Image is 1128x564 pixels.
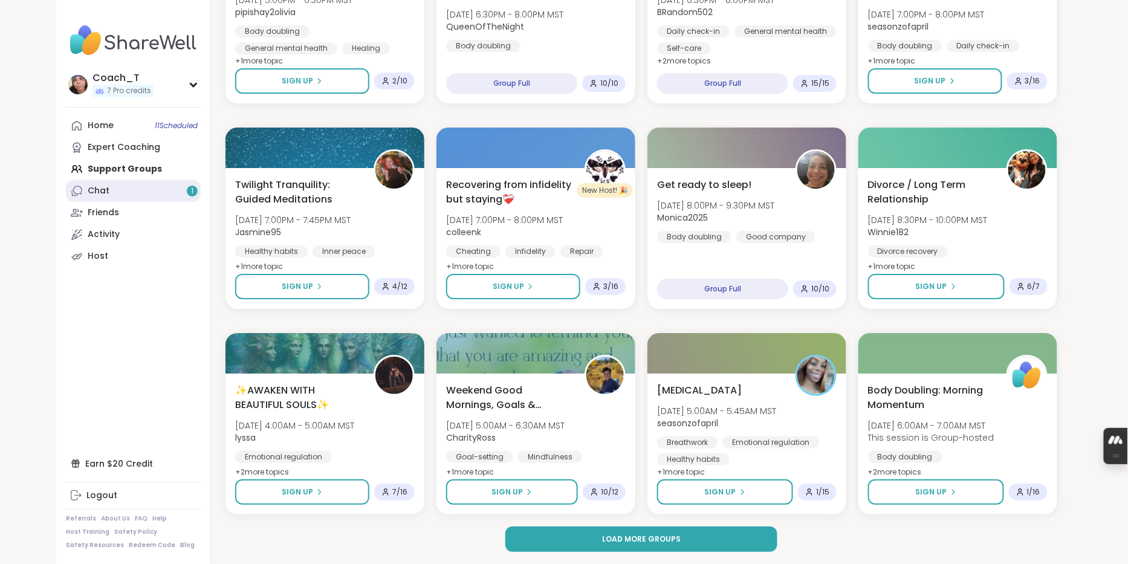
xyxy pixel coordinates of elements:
[66,137,201,158] a: Expert Coaching
[392,282,407,291] span: 4 / 12
[66,19,201,62] img: ShareWell Nav Logo
[235,25,310,37] div: Body doubling
[152,514,167,523] a: Help
[235,42,337,54] div: General mental health
[66,453,201,475] div: Earn $20 Credit
[916,281,947,292] span: Sign Up
[235,432,256,444] b: lyssa
[235,383,360,412] span: ✨AWAKEN WITH BEAUTIFUL SOULS✨
[657,405,776,417] span: [DATE] 5:00AM - 5:45AM MST
[577,183,633,198] div: New Host! 🎉
[868,245,948,258] div: Divorce recovery
[736,231,815,243] div: Good company
[868,21,929,33] b: seasonzofapril
[657,479,793,505] button: Sign Up
[811,284,829,294] span: 10 / 10
[734,25,837,37] div: General mental health
[446,420,565,432] span: [DATE] 5:00AM - 6:30AM MST
[868,432,994,444] span: This session is Group-hosted
[560,245,603,258] div: Repair
[603,282,618,291] span: 3 / 16
[86,490,117,502] div: Logout
[235,245,308,258] div: Healthy habits
[657,436,718,449] div: Breathwork
[392,487,407,497] span: 7 / 16
[657,199,774,212] span: [DATE] 8:00PM - 9:30PM MST
[600,79,618,88] span: 10 / 10
[375,151,413,189] img: Jasmine95
[88,250,108,262] div: Host
[657,383,742,398] span: [MEDICAL_DATA]
[446,214,563,226] span: [DATE] 7:00PM - 8:00PM MST
[446,274,580,299] button: Sign Up
[235,479,369,505] button: Sign Up
[114,528,157,536] a: Safety Policy
[1027,487,1040,497] span: 1 / 16
[811,79,829,88] span: 15 / 15
[868,274,1005,299] button: Sign Up
[868,68,1002,94] button: Sign Up
[657,73,788,94] div: Group Full
[868,420,994,432] span: [DATE] 6:00AM - 7:00AM MST
[66,224,201,245] a: Activity
[446,73,577,94] div: Group Full
[797,151,835,189] img: Monica2025
[446,383,571,412] span: Weekend Good Mornings, Goals & Gratitude's
[868,479,1004,505] button: Sign Up
[916,487,947,498] span: Sign Up
[235,226,281,238] b: Jasmine95
[491,487,523,498] span: Sign Up
[66,115,201,137] a: Home11Scheduled
[868,214,988,226] span: [DATE] 8:30PM - 10:00PM MST
[657,417,718,429] b: seasonzofapril
[446,245,501,258] div: Cheating
[1025,76,1040,86] span: 3 / 16
[1008,151,1046,189] img: Winnie182
[235,274,369,299] button: Sign Up
[505,527,778,552] button: Load more groups
[282,487,313,498] span: Sign Up
[88,185,109,197] div: Chat
[66,528,109,536] a: Host Training
[66,541,124,549] a: Safety Resources
[657,279,788,299] div: Group Full
[235,451,332,463] div: Emotional regulation
[446,451,513,463] div: Goal-setting
[493,281,524,292] span: Sign Up
[657,178,751,192] span: Get ready to sleep!
[191,186,193,196] span: 1
[66,485,201,507] a: Logout
[282,76,313,86] span: Sign Up
[797,357,835,394] img: seasonzofapril
[657,42,711,54] div: Self-care
[446,21,524,33] b: QueenOfTheNight
[129,541,175,549] a: Redeem Code
[518,451,582,463] div: Mindfulness
[586,357,624,394] img: CharityRoss
[235,214,351,226] span: [DATE] 7:00PM - 7:45PM MST
[446,40,520,52] div: Body doubling
[657,231,731,243] div: Body doubling
[657,212,708,224] b: Monica2025
[235,6,296,18] b: pipishay2olivia
[92,71,154,85] div: Coach_T
[601,487,618,497] span: 10 / 12
[66,245,201,267] a: Host
[868,383,993,412] span: Body Doubling: Morning Momentum
[446,178,571,207] span: Recovering from infidelity but staying❤️‍🩹
[722,436,819,449] div: Emotional regulation
[446,8,563,21] span: [DATE] 6:30PM - 8:00PM MST
[88,207,119,219] div: Friends
[392,76,407,86] span: 2 / 10
[66,180,201,202] a: Chat1
[1028,282,1040,291] span: 6 / 7
[101,514,130,523] a: About Us
[915,76,946,86] span: Sign Up
[235,178,360,207] span: Twilight Tranquility: Guided Meditations
[868,40,942,52] div: Body doubling
[657,453,730,465] div: Healthy habits
[816,487,829,497] span: 1 / 15
[88,141,160,154] div: Expert Coaching
[313,245,375,258] div: Inner peace
[375,357,413,394] img: lyssa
